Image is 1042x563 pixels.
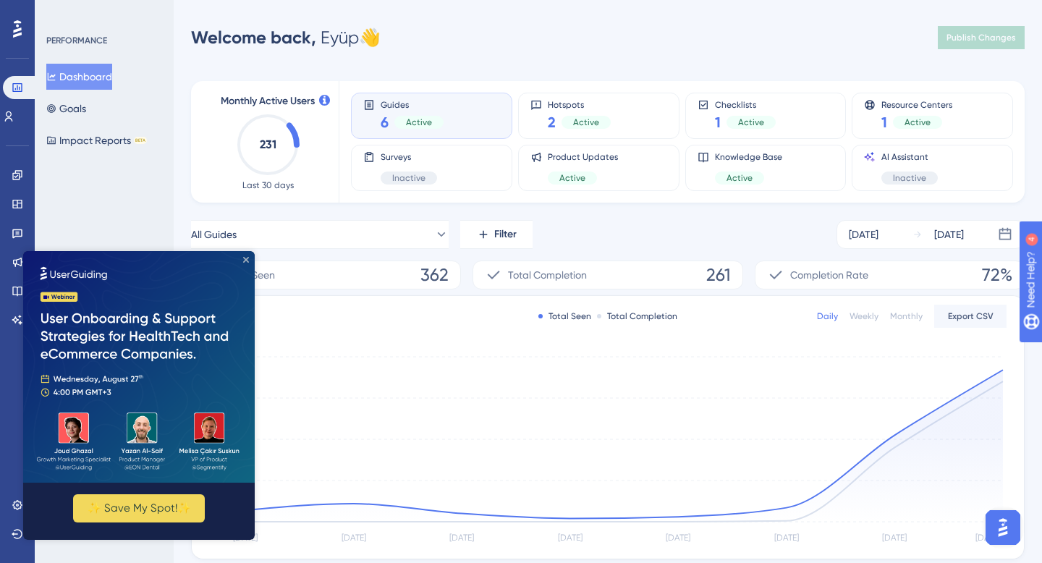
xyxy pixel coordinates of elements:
span: Guides [381,99,444,109]
span: 1 [715,112,721,132]
span: AI Assistant [881,151,938,163]
span: 72% [982,263,1012,287]
tspan: [DATE] [449,533,474,543]
span: All Guides [191,226,237,243]
span: Active [727,172,753,184]
tspan: [DATE] [666,533,690,543]
div: 4 [101,7,105,19]
span: Publish Changes [946,32,1016,43]
span: Knowledge Base [715,151,782,163]
span: 2 [548,112,556,132]
span: Last 30 days [242,179,294,191]
span: Filter [494,226,517,243]
div: [DATE] [934,226,964,243]
span: Inactive [893,172,926,184]
span: 6 [381,112,389,132]
div: Daily [817,310,838,322]
span: Resource Centers [881,99,952,109]
span: 1 [881,112,887,132]
div: Close Preview [220,6,226,12]
button: ✨ Save My Spot!✨ [50,243,182,271]
tspan: [DATE] [342,533,366,543]
span: Surveys [381,151,437,163]
span: Product Updates [548,151,618,163]
button: Filter [460,220,533,249]
span: Active [406,117,432,128]
div: Weekly [850,310,878,322]
button: Dashboard [46,64,112,90]
button: All Guides [191,220,449,249]
tspan: [DATE] [882,533,907,543]
span: 362 [420,263,449,287]
span: Checklists [715,99,776,109]
span: Need Help? [34,4,90,21]
div: Total Completion [597,310,677,322]
div: Eyüp 👋 [191,26,381,49]
div: Total Seen [538,310,591,322]
span: Welcome back, [191,27,316,48]
tspan: [DATE] [558,533,583,543]
span: Active [573,117,599,128]
tspan: [DATE] [233,533,258,543]
span: Total Completion [508,266,587,284]
button: Publish Changes [938,26,1025,49]
span: Export CSV [948,310,994,322]
iframe: UserGuiding AI Assistant Launcher [981,506,1025,549]
button: Export CSV [934,305,1007,328]
button: Impact ReportsBETA [46,127,147,153]
tspan: [DATE] [774,533,799,543]
span: Active [905,117,931,128]
span: Completion Rate [790,266,868,284]
tspan: [DATE] [975,533,1000,543]
span: Active [559,172,585,184]
button: Goals [46,96,86,122]
span: Inactive [392,172,425,184]
div: PERFORMANCE [46,35,107,46]
span: Monthly Active Users [221,93,315,110]
span: Hotspots [548,99,611,109]
span: 261 [706,263,731,287]
div: [DATE] [849,226,878,243]
div: Monthly [890,310,923,322]
span: Active [738,117,764,128]
text: 231 [260,137,276,151]
div: BETA [134,137,147,144]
